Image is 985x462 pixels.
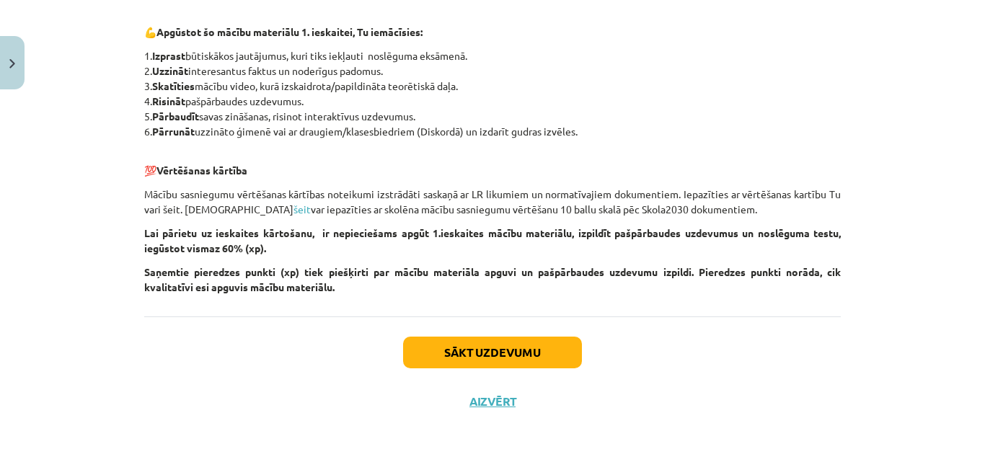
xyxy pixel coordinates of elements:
[152,125,195,138] strong: Pārrunāt
[144,265,841,293] strong: Saņemtie pieredzes punkti (xp) tiek piešķirti par mācību materiāla apguvi un pašpārbaudes uzdevum...
[144,187,841,217] p: Mācību sasniegumu vērtēšanas kārtības noteikumi izstrādāti saskaņā ar LR likumiem un normatīvajie...
[144,226,841,254] strong: Lai pārietu uz ieskaites kārtošanu, ir nepieciešams apgūt 1.ieskaites mācību materiālu, izpildīt ...
[152,94,185,107] strong: Risināt
[152,79,195,92] strong: Skatīties
[293,203,311,216] a: šeit
[9,59,15,68] img: icon-close-lesson-0947bae3869378f0d4975bcd49f059093ad1ed9edebbc8119c70593378902aed.svg
[144,48,841,139] p: 1. būtiskākos jautājumus, kuri tiks iekļauti noslēguma eksāmenā. 2. interesantus faktus un noderī...
[465,394,520,409] button: Aizvērt
[156,25,423,38] strong: Apgūstot šo mācību materiālu 1. ieskaitei, Tu iemācīsies:
[156,164,247,177] strong: Vērtēšanas kārtība
[152,49,185,62] strong: Izprast
[152,64,188,77] strong: Uzzināt
[152,110,199,123] strong: Pārbaudīt
[144,25,841,40] p: 💪
[144,148,841,178] p: 💯
[403,337,582,368] button: Sākt uzdevumu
